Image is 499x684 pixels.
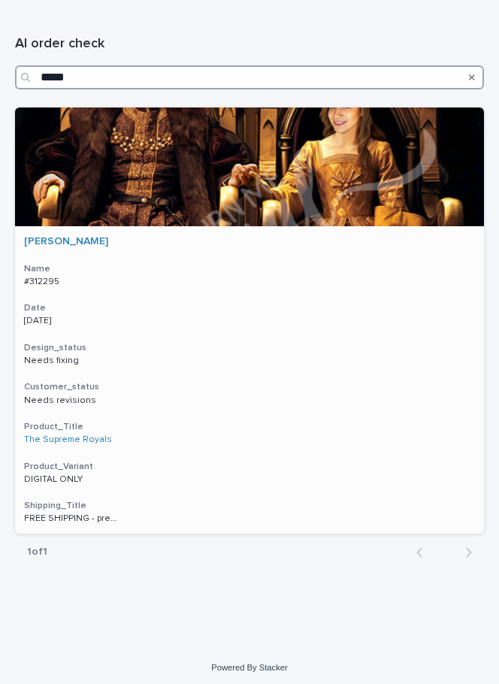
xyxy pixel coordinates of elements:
[24,342,475,354] h3: Design_status
[24,510,121,524] p: FREE SHIPPING - preview in 1-2 business days, after your approval delivery will take 5-10 b.d.
[24,356,118,366] p: Needs fixing
[24,434,112,445] a: The Supreme Royals
[24,302,475,314] h3: Date
[24,500,475,512] h3: Shipping_Title
[24,381,475,393] h3: Customer_status
[24,274,62,287] p: #312295
[24,263,475,275] h3: Name
[15,65,484,89] input: Search
[15,107,484,534] a: [PERSON_NAME] Name#312295#312295 Date[DATE]Design_statusNeeds fixingCustomer_statusNeeds revision...
[15,35,484,53] h1: AI order check
[15,534,59,571] p: 1 of 1
[24,316,118,326] p: [DATE]
[211,663,287,672] a: Powered By Stacker
[24,471,86,485] p: DIGITAL ONLY
[404,546,444,559] button: Back
[24,395,118,406] p: Needs revisions
[24,421,475,433] h3: Product_Title
[24,235,108,248] a: [PERSON_NAME]
[444,546,484,559] button: Next
[24,461,475,473] h3: Product_Variant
